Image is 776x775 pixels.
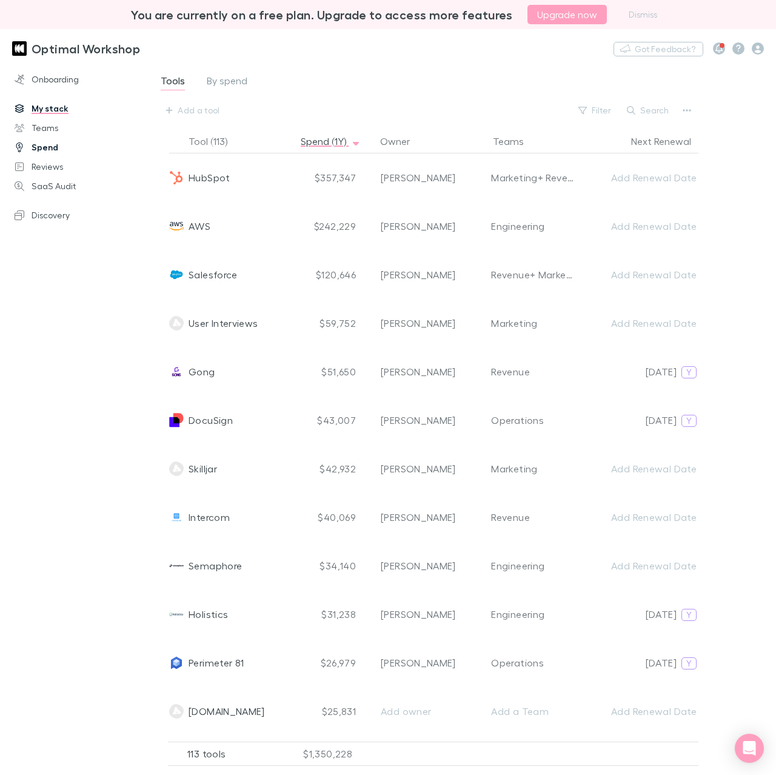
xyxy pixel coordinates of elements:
a: Onboarding [2,70,145,89]
div: $51,650 [296,347,363,396]
span: Semaphore [189,542,242,590]
div: $59,752 [296,299,363,347]
button: Add Renewal Date [603,314,704,333]
div: Engineering [491,559,544,573]
button: Add Renewal Date [603,702,704,721]
div: [PERSON_NAME] [381,461,456,476]
img: DocuSign's Logo [169,413,184,428]
button: Engineering [483,605,583,624]
p: [DATE] [646,413,677,428]
button: [PERSON_NAME] [373,168,473,187]
button: [PERSON_NAME] [373,216,473,236]
div: Add a Team [491,704,549,719]
a: Discovery [2,206,145,225]
div: Marketing + Revenue [491,170,575,185]
a: My stack [2,99,145,118]
button: Add Renewal Date [603,508,704,527]
span: HubSpot [189,153,230,202]
img: Holistics's Logo [169,607,184,622]
button: Teams [493,129,538,153]
div: $25,831 [296,687,363,736]
div: $1,350,228 [289,742,374,766]
div: $43,007 [296,396,363,445]
button: Add Renewal Date [603,168,704,187]
div: Marketing [491,461,537,476]
div: $357,347 [296,153,363,202]
button: Marketing [483,459,583,478]
button: [DATE]Y [615,411,704,430]
span: Y [686,658,692,669]
img: User Interviews's Logo [169,316,184,330]
a: Optimal Workshop [5,34,147,63]
button: Revenue [483,362,583,381]
div: Operations [491,413,544,428]
img: Salesforce's Logo [169,267,184,282]
span: DocuSign [189,396,233,445]
button: [DATE]Y [615,653,704,673]
span: By spend [207,75,247,90]
span: Tools [161,75,185,90]
img: Semaphore's Logo [169,559,184,573]
div: [PERSON_NAME] [381,510,456,525]
div: $34,140 [296,542,363,590]
span: Skilljar [189,445,217,493]
p: [DATE] [646,364,677,379]
button: [PERSON_NAME] [373,314,473,333]
div: $42,932 [296,445,363,493]
a: Spend [2,138,145,157]
button: Got Feedback? [614,42,703,56]
a: Teams [2,118,145,138]
div: [PERSON_NAME] [381,656,456,670]
button: [PERSON_NAME] [373,605,473,624]
div: Operations [491,656,544,670]
span: User Interviews [189,299,258,347]
button: Engineering [483,216,583,236]
button: Marketing [483,314,583,333]
button: Operations [483,653,583,673]
div: Revenue [491,364,530,379]
div: [PERSON_NAME] [381,219,456,233]
button: [PERSON_NAME] [373,556,473,575]
p: [DATE] [646,607,677,622]
img: Optimal Workshop's Logo [12,41,27,56]
button: Upgrade now [527,5,607,24]
div: Open Intercom Messenger [735,734,764,763]
div: [PERSON_NAME] [381,413,456,428]
button: Add Renewal Date [603,265,704,284]
div: 113 tools [168,742,289,766]
img: G2.com's Logo [169,704,184,719]
div: [PERSON_NAME] [381,267,456,282]
img: HubSpot's Logo [169,170,184,185]
span: Perimeter 81 [189,639,244,687]
a: SaaS Audit [2,176,145,196]
div: Add owner [381,704,465,719]
img: Intercom's Logo [169,510,184,525]
div: [PERSON_NAME] [381,316,456,330]
button: [DATE]Y [615,605,704,624]
div: [PERSON_NAME] [381,364,456,379]
button: [PERSON_NAME] [373,362,473,381]
img: Gong's Logo [169,364,184,379]
button: Add a tool [159,101,227,120]
button: Filter [572,103,618,118]
div: $26,979 [296,639,363,687]
span: AWS [189,202,210,250]
div: [PERSON_NAME] [381,170,456,185]
button: Revenue+ Marketing [483,265,583,284]
button: Search [621,103,676,118]
h3: You are currently on a free plan. Upgrade to access more features [131,7,513,22]
div: [PERSON_NAME] [381,607,456,622]
div: $40,069 [296,493,363,542]
button: [PERSON_NAME] [373,459,473,478]
button: Add Renewal Date [603,556,704,575]
div: Engineering [491,219,544,233]
div: $120,646 [296,250,363,299]
button: [PERSON_NAME] [373,411,473,430]
span: Y [686,609,692,620]
p: [DATE] [646,656,677,670]
div: [PERSON_NAME] [381,559,456,573]
button: Add owner [373,702,473,721]
button: Add Renewal Date [603,216,704,236]
div: $242,229 [296,202,363,250]
span: Gong [189,347,215,396]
